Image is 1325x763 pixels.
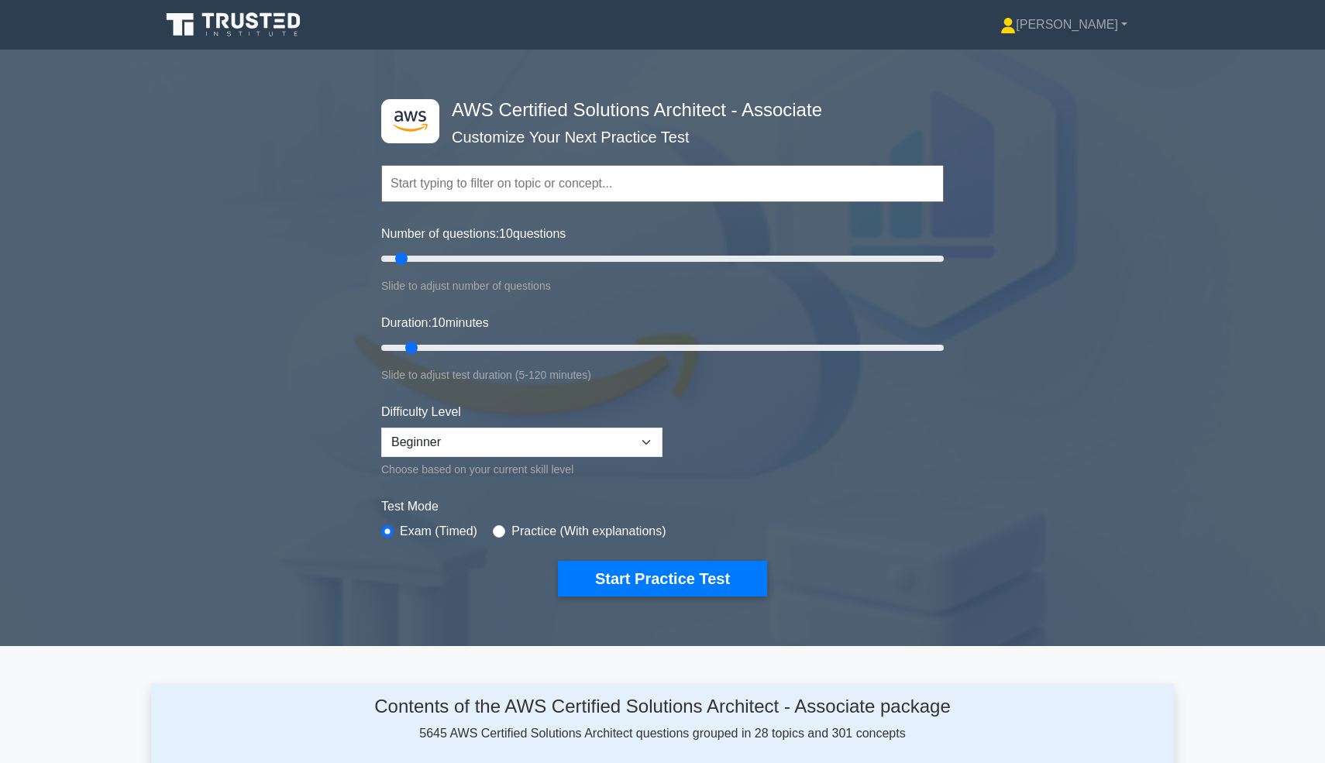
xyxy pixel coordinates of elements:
[432,316,446,329] span: 10
[381,314,489,332] label: Duration: minutes
[381,165,944,202] input: Start typing to filter on topic or concept...
[381,366,944,384] div: Slide to adjust test duration (5-120 minutes)
[381,460,662,479] div: Choose based on your current skill level
[298,696,1027,743] div: 5645 AWS Certified Solutions Architect questions grouped in 28 topics and 301 concepts
[298,696,1027,718] h4: Contents of the AWS Certified Solutions Architect - Associate package
[381,277,944,295] div: Slide to adjust number of questions
[558,561,767,596] button: Start Practice Test
[381,225,566,243] label: Number of questions: questions
[511,522,666,541] label: Practice (With explanations)
[381,497,944,516] label: Test Mode
[499,227,513,240] span: 10
[446,99,868,122] h4: AWS Certified Solutions Architect - Associate
[381,403,461,421] label: Difficulty Level
[963,9,1165,40] a: [PERSON_NAME]
[400,522,477,541] label: Exam (Timed)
